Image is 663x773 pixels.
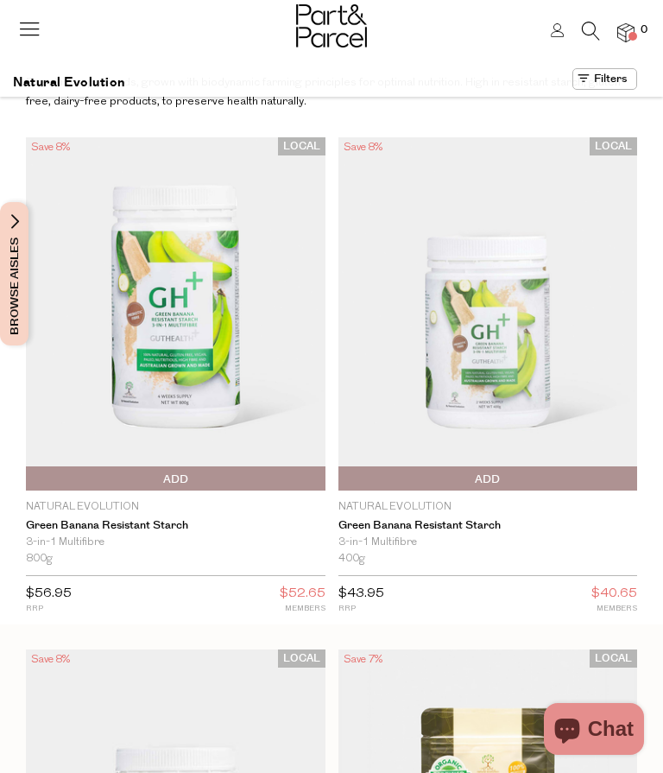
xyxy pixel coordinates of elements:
[26,551,53,567] span: 800g
[13,68,125,97] h1: Natural Evolution
[338,535,638,551] div: 3-in-1 Multifibre
[5,202,24,345] span: Browse Aisles
[636,22,652,38] span: 0
[338,602,384,615] small: RRP
[26,535,325,551] div: 3-in-1 Multifibre
[617,23,635,41] a: 0
[26,137,75,158] div: Save 8%
[278,137,325,155] span: LOCAL
[590,649,637,668] span: LOCAL
[26,137,325,491] img: Green Banana Resistant Starch
[338,137,638,491] img: Green Banana Resistant Starch
[26,649,75,670] div: Save 8%
[26,602,72,615] small: RRP
[591,602,637,615] small: MEMBERS
[338,551,365,567] span: 400g
[338,466,638,491] button: Add To Parcel
[296,4,367,48] img: Part&Parcel
[539,703,649,759] inbox-online-store-chat: Shopify online store chat
[338,499,638,515] p: Natural Evolution
[338,137,388,158] div: Save 8%
[26,466,325,491] button: Add To Parcel
[26,519,325,533] a: Green Banana Resistant Starch
[338,587,384,600] span: $43.95
[338,519,638,533] a: Green Banana Resistant Starch
[26,587,72,600] span: $56.95
[26,499,325,515] p: Natural Evolution
[590,137,637,155] span: LOCAL
[280,602,325,615] small: MEMBERS
[591,583,637,605] span: $40.65
[338,649,388,670] div: Save 7%
[280,583,325,605] span: $52.65
[278,649,325,668] span: LOCAL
